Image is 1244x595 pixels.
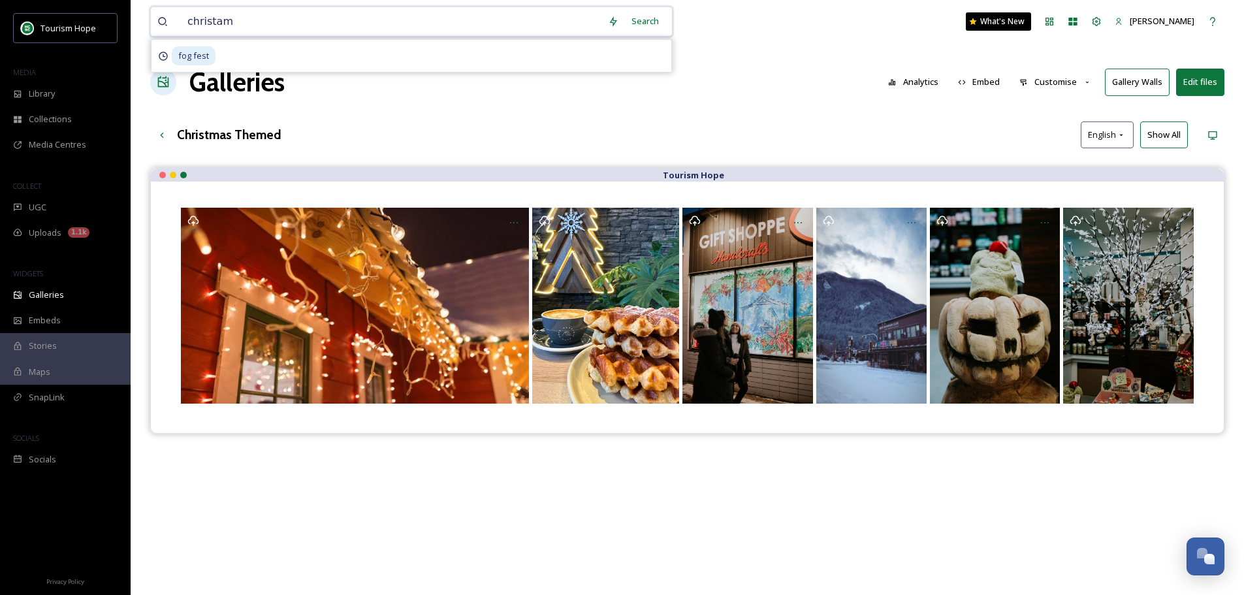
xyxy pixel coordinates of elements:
[29,453,56,466] span: Socials
[1108,8,1201,34] a: [PERSON_NAME]
[928,208,1062,404] a: Opens media popup. Media description: Kerfuffle Creations.
[40,22,96,34] span: Tourism Hope
[29,227,61,239] span: Uploads
[882,69,945,95] button: Analytics
[625,8,665,34] div: Search
[46,577,84,586] span: Privacy Policy
[951,69,1007,95] button: Embed
[1088,129,1116,141] span: English
[13,433,39,443] span: SOCIALS
[1140,121,1188,148] button: Show All
[29,340,57,352] span: Stories
[177,125,281,144] h3: Christmas Themed
[179,208,530,404] a: Opens media popup. Media description: best_outdoor_christmas_lights_-_lead.jpg.
[172,46,215,65] span: fog fest
[29,88,55,100] span: Library
[530,208,680,404] a: Opens media popup. Media description: Hope Mountain Cafe (1).jpg.
[29,289,64,301] span: Galleries
[1062,208,1196,404] a: Opens media popup. Media description: Kerfuffle Creations.
[680,208,814,404] a: Opens media popup. Media description: 20221203-IMG_7798.jpg.
[68,227,89,238] div: 1.1k
[966,12,1031,31] a: What's New
[1013,69,1098,95] button: Customise
[29,201,46,214] span: UGC
[29,391,65,404] span: SnapLink
[1105,69,1170,95] button: Gallery Walls
[189,63,285,102] a: Galleries
[882,69,951,95] a: Analytics
[13,181,41,191] span: COLLECT
[13,67,36,77] span: MEDIA
[1187,538,1224,575] button: Open Chat
[814,208,928,404] a: Opens media popup. Media description: Hope Mountain Cafe (2).jpeg.
[29,314,61,327] span: Embeds
[46,573,84,588] a: Privacy Policy
[21,22,34,35] img: logo.png
[663,169,724,181] strong: Tourism Hope
[29,138,86,151] span: Media Centres
[29,113,72,125] span: Collections
[181,7,601,36] input: Search your library
[13,268,43,278] span: WIDGETS
[1130,15,1194,27] span: [PERSON_NAME]
[1176,69,1224,95] button: Edit files
[29,366,50,378] span: Maps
